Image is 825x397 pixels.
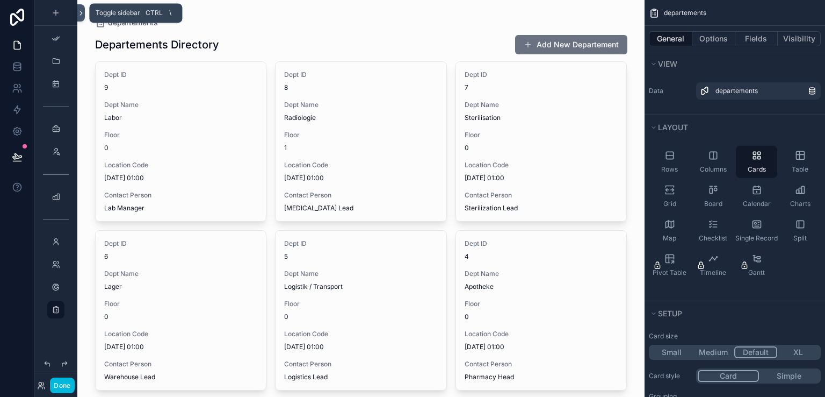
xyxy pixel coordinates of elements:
[692,215,734,247] button: Checklist
[779,215,821,247] button: Split
[734,346,777,358] button: Default
[736,215,777,247] button: Single Record
[692,249,734,281] button: Timeline
[778,31,821,46] button: Visibility
[649,249,690,281] button: Pivot Table
[649,31,692,46] button: General
[661,165,678,174] span: Rows
[664,9,706,17] span: departements
[736,249,777,281] button: Gantt
[649,87,692,95] label: Data
[649,215,690,247] button: Map
[736,146,777,178] button: Cards
[748,165,766,174] span: Cards
[650,346,692,358] button: Small
[715,87,758,95] span: departements
[692,180,734,212] button: Board
[704,200,722,208] span: Board
[735,31,778,46] button: Fields
[779,180,821,212] button: Charts
[50,378,74,393] button: Done
[166,9,175,17] span: \
[692,346,734,358] button: Medium
[649,146,690,178] button: Rows
[649,180,690,212] button: Grid
[779,146,821,178] button: Table
[736,180,777,212] button: Calendar
[743,200,771,208] span: Calendar
[735,234,778,243] span: Single Record
[699,234,727,243] span: Checklist
[649,372,692,380] label: Card style
[759,370,819,382] button: Simple
[649,332,678,341] label: Card size
[663,200,676,208] span: Grid
[649,56,814,72] button: View
[649,120,814,135] button: Layout
[700,165,727,174] span: Columns
[698,370,759,382] button: Card
[658,123,688,132] span: Layout
[790,200,810,208] span: Charts
[777,346,819,358] button: XL
[692,146,734,178] button: Columns
[649,306,814,321] button: Setup
[692,31,735,46] button: Options
[653,268,686,277] span: Pivot Table
[658,309,682,318] span: Setup
[663,234,676,243] span: Map
[144,8,164,18] span: Ctrl
[748,268,765,277] span: Gantt
[96,9,140,17] span: Toggle sidebar
[696,82,821,100] a: departements
[700,268,726,277] span: Timeline
[793,234,807,243] span: Split
[658,59,677,68] span: View
[792,165,808,174] span: Table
